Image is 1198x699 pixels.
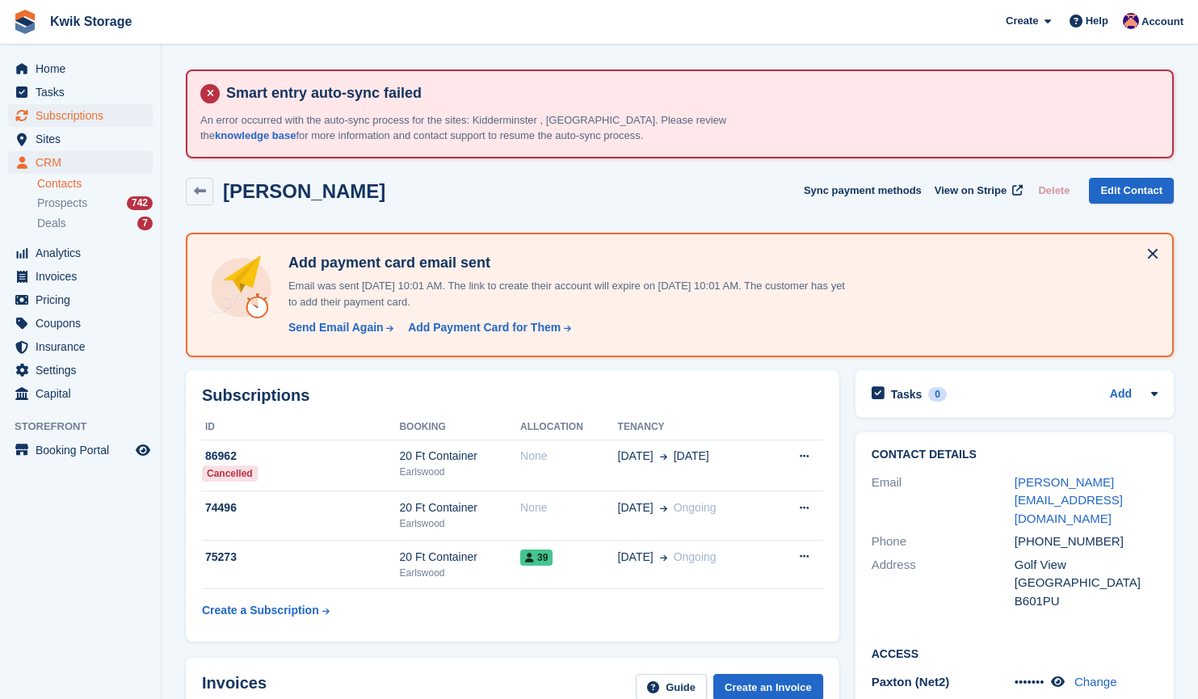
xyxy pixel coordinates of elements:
div: 20 Ft Container [399,448,520,465]
a: Prospects 742 [37,195,153,212]
a: Kwik Storage [44,8,138,35]
a: menu [8,312,153,335]
span: Analytics [36,242,132,264]
div: 0 [928,387,947,402]
th: Tenancy [618,415,771,440]
h4: Smart entry auto-sync failed [220,84,1159,103]
a: Edit Contact [1089,178,1174,204]
span: Coupons [36,312,132,335]
span: ••••••• [1015,675,1045,688]
span: Pricing [36,288,132,311]
h2: Contact Details [872,448,1158,461]
div: Earlswood [399,566,520,580]
div: Add Payment Card for Them [408,319,561,336]
div: 75273 [202,549,399,566]
span: CRM [36,151,132,174]
div: [PHONE_NUMBER] [1015,533,1158,551]
span: Ongoing [674,550,717,563]
div: 20 Ft Container [399,549,520,566]
div: 74496 [202,499,399,516]
a: Add Payment Card for Them [401,319,573,336]
span: Sites [36,128,132,150]
span: Insurance [36,335,132,358]
p: An error occurred with the auto-sync process for the sites: Kidderminster , [GEOGRAPHIC_DATA]. Pl... [200,112,766,144]
span: Create [1006,13,1038,29]
div: B601PU [1015,592,1158,611]
a: menu [8,151,153,174]
button: Delete [1032,178,1076,204]
div: [GEOGRAPHIC_DATA] [1015,574,1158,592]
span: Help [1086,13,1108,29]
a: [PERSON_NAME][EMAIL_ADDRESS][DOMAIN_NAME] [1015,475,1123,525]
a: Change [1074,675,1117,688]
span: [DATE] [618,499,654,516]
a: menu [8,288,153,311]
a: menu [8,81,153,103]
span: Subscriptions [36,104,132,127]
span: Capital [36,382,132,405]
h4: Add payment card email sent [282,254,847,272]
span: Tasks [36,81,132,103]
a: menu [8,104,153,127]
a: menu [8,57,153,80]
a: Preview store [133,440,153,460]
span: Ongoing [674,501,717,514]
span: View on Stripe [935,183,1007,199]
div: Send Email Again [288,319,384,336]
div: Phone [872,533,1015,551]
span: [DATE] [674,448,709,465]
a: menu [8,265,153,288]
th: Allocation [520,415,618,440]
div: Email [872,474,1015,528]
h2: Access [872,645,1158,661]
div: Address [872,556,1015,611]
h2: [PERSON_NAME] [223,180,385,202]
span: Prospects [37,196,87,211]
div: Earlswood [399,465,520,479]
span: Home [36,57,132,80]
a: Deals 7 [37,215,153,232]
img: add-payment-card-4dbda4983b697a7845d177d07a5d71e8a16f1ec00487972de202a45f1e8132f5.svg [207,254,275,322]
div: Earlswood [399,516,520,531]
span: Account [1141,14,1183,30]
div: 742 [127,196,153,210]
p: Email was sent [DATE] 10:01 AM. The link to create their account will expire on [DATE] 10:01 AM. ... [282,278,847,309]
a: menu [8,335,153,358]
a: Create a Subscription [202,596,330,625]
span: Invoices [36,265,132,288]
a: View on Stripe [928,178,1026,204]
div: None [520,448,618,465]
div: 20 Ft Container [399,499,520,516]
a: menu [8,382,153,405]
span: 39 [520,550,553,566]
th: Booking [399,415,520,440]
span: Paxton (Net2) [872,675,950,688]
a: menu [8,359,153,381]
a: Add [1110,385,1132,404]
a: Contacts [37,176,153,192]
a: menu [8,439,153,461]
div: 7 [137,217,153,230]
h2: Tasks [891,387,923,402]
h2: Subscriptions [202,386,823,405]
span: Settings [36,359,132,381]
span: Storefront [15,419,161,435]
img: Jade Stanley [1123,13,1139,29]
a: menu [8,242,153,264]
img: stora-icon-8386f47178a22dfd0bd8f6a31ec36ba5ce8667c1dd55bd0f319d3a0aa187defe.svg [13,10,37,34]
span: Deals [37,216,66,231]
div: Cancelled [202,465,258,482]
span: Booking Portal [36,439,132,461]
div: Create a Subscription [202,602,319,619]
button: Sync payment methods [804,178,922,204]
span: [DATE] [618,549,654,566]
th: ID [202,415,399,440]
a: menu [8,128,153,150]
div: 86962 [202,448,399,465]
a: knowledge base [215,129,296,141]
span: [DATE] [618,448,654,465]
div: None [520,499,618,516]
div: Golf View [1015,556,1158,575]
